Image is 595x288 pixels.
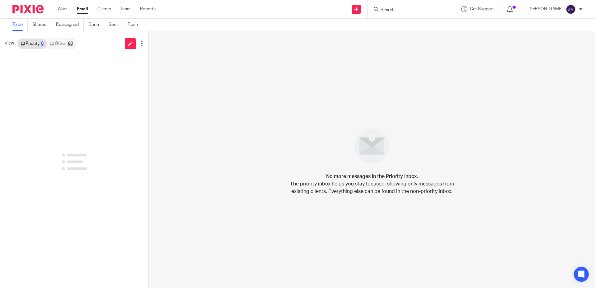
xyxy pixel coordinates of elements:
div: 0 [41,41,44,46]
div: 68 [68,41,73,46]
p: [PERSON_NAME] [528,6,563,12]
input: Search [380,7,436,13]
a: Trash [128,19,143,31]
span: Get Support [470,7,494,11]
a: Work [58,6,68,12]
a: Done [88,19,104,31]
img: image [350,124,394,168]
a: Reassigned [56,19,84,31]
a: To do [12,19,28,31]
a: Team [120,6,131,12]
h4: No more messages in the Priority inbox. [326,173,418,180]
img: svg%3E [566,4,576,14]
p: The priority inbox helps you stay focused, showing only messages from existing clients. Everythin... [289,180,454,195]
span: View [5,40,14,47]
a: Priority0 [18,39,47,49]
img: Pixie [12,5,44,13]
a: Clients [97,6,111,12]
a: Shared [32,19,51,31]
a: Reports [140,6,156,12]
a: Sent [109,19,123,31]
a: Other68 [47,39,76,49]
a: Email [77,6,88,12]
